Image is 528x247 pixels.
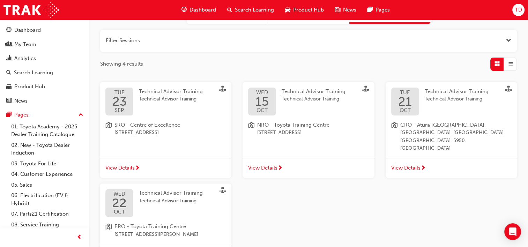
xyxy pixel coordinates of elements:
[8,121,86,140] a: 01. Toyota Academy - 2025 Dealer Training Catalogue
[494,60,500,68] span: Grid
[8,209,86,219] a: 07. Parts21 Certification
[367,6,373,14] span: pages-icon
[248,121,254,137] span: location-icon
[105,121,226,137] a: location-iconSRO - Centre of Excellence[STREET_ADDRESS]
[3,108,86,121] button: Pages
[3,24,86,37] a: Dashboard
[280,3,329,17] a: car-iconProduct Hub
[3,80,86,93] a: Product Hub
[14,40,36,48] div: My Team
[282,88,345,95] span: Technical Advisor Training
[77,233,82,242] span: prev-icon
[100,60,143,68] span: Showing 4 results
[277,165,283,172] span: next-icon
[112,108,127,113] span: SEP
[343,6,356,14] span: News
[135,165,140,172] span: next-icon
[398,90,412,95] span: TUE
[79,111,83,120] span: up-icon
[100,82,231,178] button: TUE23SEPTechnical Advisor TrainingTechnical Advisor Traininglocation-iconSRO - Centre of Excellen...
[386,158,517,178] a: View Details
[181,6,187,14] span: guage-icon
[6,55,12,62] span: chart-icon
[391,121,397,152] span: location-icon
[425,95,489,103] span: Technical Advisor Training
[8,140,86,158] a: 02. New - Toyota Dealer Induction
[100,158,231,178] a: View Details
[400,121,512,129] span: CRO - Atura [GEOGRAPHIC_DATA]
[243,158,374,178] a: View Details
[285,6,290,14] span: car-icon
[112,90,127,95] span: TUE
[3,66,86,79] a: Search Learning
[14,26,41,34] div: Dashboard
[248,88,369,115] a: WED15OCTTechnical Advisor TrainingTechnical Advisor Training
[363,86,369,93] span: sessionType_FACE_TO_FACE-icon
[6,27,12,33] span: guage-icon
[504,223,521,240] div: Open Intercom Messenger
[14,83,45,91] div: Product Hub
[8,158,86,169] a: 03. Toyota For Life
[255,108,269,113] span: OCT
[391,164,421,172] span: View Details
[257,129,329,137] span: [STREET_ADDRESS]
[255,90,269,95] span: WED
[114,129,180,137] span: [STREET_ADDRESS]
[362,3,395,17] a: pages-iconPages
[282,95,345,103] span: Technical Advisor Training
[6,84,12,90] span: car-icon
[112,192,127,197] span: WED
[255,95,269,108] span: 15
[6,112,12,118] span: pages-icon
[391,121,512,152] a: location-iconCRO - Atura [GEOGRAPHIC_DATA][GEOGRAPHIC_DATA], [GEOGRAPHIC_DATA], [GEOGRAPHIC_DATA]...
[14,69,53,77] div: Search Learning
[505,86,512,93] span: sessionType_FACE_TO_FACE-icon
[176,3,222,17] a: guage-iconDashboard
[139,95,203,103] span: Technical Advisor Training
[3,38,86,51] a: My Team
[139,190,203,196] span: Technical Advisor Training
[506,37,511,45] button: Open the filter
[386,82,517,178] button: TUE21OCTTechnical Advisor TrainingTechnical Advisor Traininglocation-iconCRO - Atura [GEOGRAPHIC_...
[139,88,203,95] span: Technical Advisor Training
[329,3,362,17] a: news-iconNews
[3,52,86,65] a: Analytics
[235,6,274,14] span: Search Learning
[391,88,512,115] a: TUE21OCTTechnical Advisor TrainingTechnical Advisor Training
[112,95,127,108] span: 23
[3,2,59,18] img: Trak
[227,6,232,14] span: search-icon
[515,6,522,14] span: TD
[8,169,86,180] a: 04. Customer Experience
[6,42,12,48] span: people-icon
[220,187,226,195] span: sessionType_FACE_TO_FACE-icon
[220,86,226,93] span: sessionType_FACE_TO_FACE-icon
[105,88,226,115] a: TUE23SEPTechnical Advisor TrainingTechnical Advisor Training
[248,121,369,137] a: location-iconNRO - Toyota Training Centre[STREET_ADDRESS]
[3,22,86,108] button: DashboardMy TeamAnalyticsSearch LearningProduct HubNews
[222,3,280,17] a: search-iconSearch Learning
[14,111,29,119] div: Pages
[425,88,489,95] span: Technical Advisor Training
[257,121,329,129] span: NRO - Toyota Training Centre
[508,60,513,68] span: List
[114,121,180,129] span: SRO - Centre of Excellence
[189,6,216,14] span: Dashboard
[335,6,340,14] span: news-icon
[112,197,127,209] span: 22
[139,197,203,205] span: Technical Advisor Training
[293,6,324,14] span: Product Hub
[8,219,86,230] a: 08. Service Training
[105,223,112,238] span: location-icon
[114,231,198,239] span: [STREET_ADDRESS][PERSON_NAME]
[400,129,512,152] span: [GEOGRAPHIC_DATA], [GEOGRAPHIC_DATA], [GEOGRAPHIC_DATA], 5950, [GEOGRAPHIC_DATA]
[398,95,412,108] span: 21
[14,54,36,62] div: Analytics
[398,108,412,113] span: OCT
[8,180,86,190] a: 05. Sales
[105,189,226,217] a: WED22OCTTechnical Advisor TrainingTechnical Advisor Training
[512,4,525,16] button: TD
